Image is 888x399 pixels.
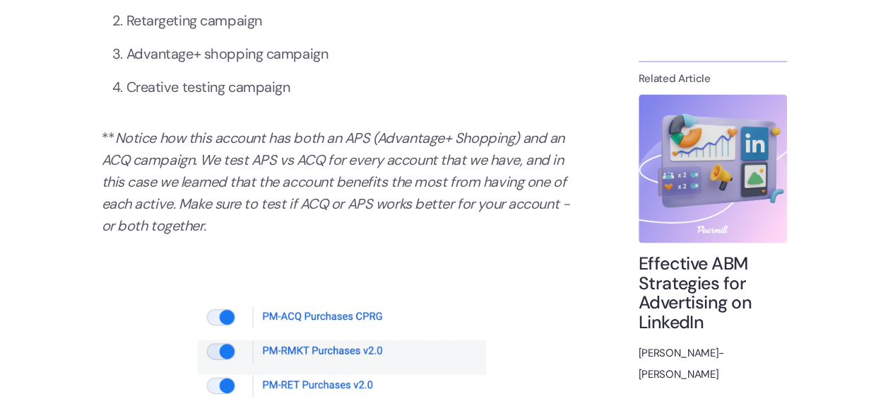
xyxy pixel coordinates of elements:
[126,10,582,32] li: Retargeting campaign
[126,43,582,65] li: Advantage+ shopping campaign
[639,95,787,385] a: Effective ABM Strategies for Advertising on LinkedIn[PERSON_NAME]-[PERSON_NAME]
[639,342,787,385] div: [PERSON_NAME]-[PERSON_NAME]
[126,76,582,98] li: Creative testing campaign
[639,95,787,243] img: Effective ABM Strategies for Advertising on LinkedIn
[639,254,787,332] h4: Effective ABM Strategies for Advertising on LinkedIn
[102,129,570,235] em: Notice how this account has both an APS (Advantage+ Shopping) and an ACQ campaign. We test APS vs...
[639,73,787,85] h4: Related Article
[102,251,582,273] p: ‍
